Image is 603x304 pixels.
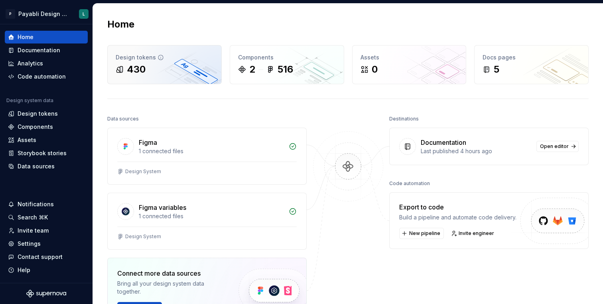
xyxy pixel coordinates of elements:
[117,280,225,296] div: Bring all your design system data together.
[18,149,67,157] div: Storybook stories
[536,141,579,152] a: Open editor
[18,240,41,248] div: Settings
[230,45,344,84] a: Components2516
[18,10,69,18] div: Payabli Design System
[18,123,53,131] div: Components
[18,46,60,54] div: Documentation
[107,113,139,124] div: Data sources
[399,202,516,212] div: Export to code
[421,147,532,155] div: Last published 4 hours ago
[139,138,157,147] div: Figma
[5,44,88,57] a: Documentation
[139,212,284,220] div: 1 connected files
[18,110,58,118] div: Design tokens
[18,59,43,67] div: Analytics
[18,162,55,170] div: Data sources
[18,253,63,261] div: Contact support
[361,53,458,61] div: Assets
[107,128,307,185] a: Figma1 connected filesDesign System
[18,227,49,235] div: Invite team
[5,237,88,250] a: Settings
[449,228,498,239] a: Invite engineer
[18,213,48,221] div: Search ⌘K
[5,251,88,263] button: Contact support
[139,203,186,212] div: Figma variables
[6,97,53,104] div: Design system data
[117,268,225,278] div: Connect more data sources
[26,290,66,298] svg: Supernova Logo
[5,70,88,83] a: Code automation
[409,230,440,237] span: New pipeline
[18,266,30,274] div: Help
[5,264,88,276] button: Help
[483,53,580,61] div: Docs pages
[18,33,33,41] div: Home
[18,200,54,208] div: Notifications
[278,63,293,76] div: 516
[494,63,499,76] div: 5
[372,63,378,76] div: 0
[125,233,161,240] div: Design System
[389,178,430,189] div: Code automation
[399,213,516,221] div: Build a pipeline and automate code delivery.
[399,228,444,239] button: New pipeline
[83,11,85,17] div: L
[125,168,161,175] div: Design System
[107,45,222,84] a: Design tokens430
[5,160,88,173] a: Data sources
[5,198,88,211] button: Notifications
[459,230,494,237] span: Invite engineer
[18,73,66,81] div: Code automation
[6,9,15,19] div: P
[352,45,467,84] a: Assets0
[107,193,307,250] a: Figma variables1 connected filesDesign System
[249,63,255,76] div: 2
[5,120,88,133] a: Components
[474,45,589,84] a: Docs pages5
[18,136,36,144] div: Assets
[127,63,146,76] div: 430
[5,107,88,120] a: Design tokens
[5,211,88,224] button: Search ⌘K
[116,53,213,61] div: Design tokens
[5,31,88,43] a: Home
[5,147,88,160] a: Storybook stories
[5,224,88,237] a: Invite team
[107,18,134,31] h2: Home
[389,113,419,124] div: Destinations
[238,53,336,61] div: Components
[421,138,466,147] div: Documentation
[5,57,88,70] a: Analytics
[5,134,88,146] a: Assets
[139,147,284,155] div: 1 connected files
[2,5,91,22] button: PPayabli Design SystemL
[540,143,569,150] span: Open editor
